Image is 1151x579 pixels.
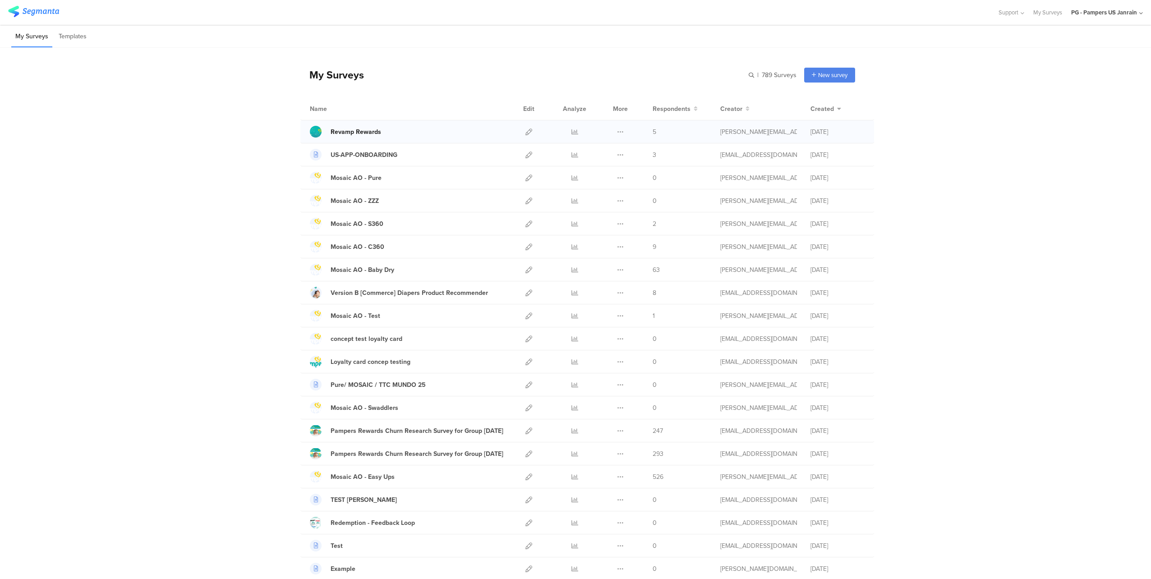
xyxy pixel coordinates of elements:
span: | [756,70,760,80]
span: 247 [653,426,663,436]
div: Mosaic AO - S360 [331,219,383,229]
div: simanski.c@pg.com [720,242,797,252]
a: concept test loyalty card [310,333,402,345]
span: 0 [653,518,657,528]
div: [DATE] [810,311,865,321]
a: Pampers Rewards Churn Research Survey for Group [DATE] [310,425,503,437]
a: Mosaic AO - Test [310,310,380,322]
span: 1 [653,311,655,321]
div: Mosaic AO - Swaddlers [331,403,398,413]
div: Mosaic AO - C360 [331,242,384,252]
div: hougui.yh.1@pg.com [720,288,797,298]
div: Version B [Commerce] Diapers Product Recommender [331,288,488,298]
div: simanski.c@pg.com [720,311,797,321]
a: Mosaic AO - S360 [310,218,383,230]
div: [DATE] [810,357,865,367]
div: zanolla.l@pg.com [720,518,797,528]
div: simanski.c@pg.com [720,472,797,482]
span: Respondents [653,104,691,114]
a: Pampers Rewards Churn Research Survey for Group [DATE] [310,448,503,460]
span: 0 [653,495,657,505]
div: Edit [519,97,539,120]
div: [DATE] [810,334,865,344]
span: 0 [653,334,657,344]
a: Mosaic AO - Baby Dry [310,264,394,276]
span: 293 [653,449,663,459]
span: 526 [653,472,663,482]
div: Mosaic AO - Easy Ups [331,472,395,482]
div: Test [331,541,343,551]
div: wecker.p@pg.com [720,127,797,137]
span: Support [999,8,1018,17]
span: 0 [653,380,657,390]
div: Analyze [561,97,588,120]
div: [DATE] [810,288,865,298]
div: Pampers Rewards Churn Research Survey for Group 2 July 2025 [331,426,503,436]
a: Mosaic AO - Easy Ups [310,471,395,482]
div: [DATE] [810,265,865,275]
div: zanolla.l@pg.com [720,541,797,551]
div: PG - Pampers US Janrain [1071,8,1137,17]
a: Example [310,563,355,574]
div: [DATE] [810,219,865,229]
a: Mosaic AO - C360 [310,241,384,253]
div: cardosoteixeiral.c@pg.com [720,334,797,344]
div: Name [310,104,364,114]
span: 0 [653,403,657,413]
div: Revamp Rewards [331,127,381,137]
span: 2 [653,219,656,229]
a: Version B [Commerce] Diapers Product Recommender [310,287,488,299]
span: 3 [653,150,656,160]
div: concept test loyalty card [331,334,402,344]
div: Mosaic AO - Baby Dry [331,265,394,275]
div: martens.j.1@pg.com [720,495,797,505]
div: [DATE] [810,196,865,206]
a: Test [310,540,343,551]
span: 63 [653,265,660,275]
div: Example [331,564,355,574]
div: [DATE] [810,150,865,160]
a: Mosaic AO - ZZZ [310,195,379,207]
span: 5 [653,127,656,137]
div: Mosaic AO - Pure [331,173,382,183]
div: More [611,97,630,120]
button: Respondents [653,104,698,114]
div: [DATE] [810,380,865,390]
a: US-APP-ONBOARDING [310,149,397,161]
div: [DATE] [810,127,865,137]
img: segmanta logo [8,6,59,17]
div: fjaili.r@pg.com [720,449,797,459]
span: 0 [653,541,657,551]
div: Pure/ MOSAIC / TTC MUNDO 25 [331,380,426,390]
div: simanski.c@pg.com [720,219,797,229]
div: [DATE] [810,426,865,436]
div: fjaili.r@pg.com [720,426,797,436]
span: 0 [653,196,657,206]
a: Revamp Rewards [310,126,381,138]
div: trehorel.p@pg.com [720,150,797,160]
span: 0 [653,357,657,367]
div: csordas.lc@pg.com [720,564,797,574]
a: Pure/ MOSAIC / TTC MUNDO 25 [310,379,426,391]
div: [DATE] [810,564,865,574]
span: 8 [653,288,656,298]
a: Mosaic AO - Swaddlers [310,402,398,414]
div: Loyalty card concep testing [331,357,410,367]
button: Created [810,104,841,114]
div: [DATE] [810,242,865,252]
div: [DATE] [810,449,865,459]
button: Creator [720,104,750,114]
span: Created [810,104,834,114]
span: New survey [818,71,847,79]
span: 789 Surveys [762,70,796,80]
div: [DATE] [810,541,865,551]
div: simanski.c@pg.com [720,196,797,206]
span: Creator [720,104,742,114]
a: Redemption - Feedback Loop [310,517,415,528]
a: Loyalty card concep testing [310,356,410,368]
div: TEST Jasmin [331,495,397,505]
div: simanski.c@pg.com [720,173,797,183]
span: 9 [653,242,656,252]
div: Mosaic AO - ZZZ [331,196,379,206]
div: [DATE] [810,518,865,528]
